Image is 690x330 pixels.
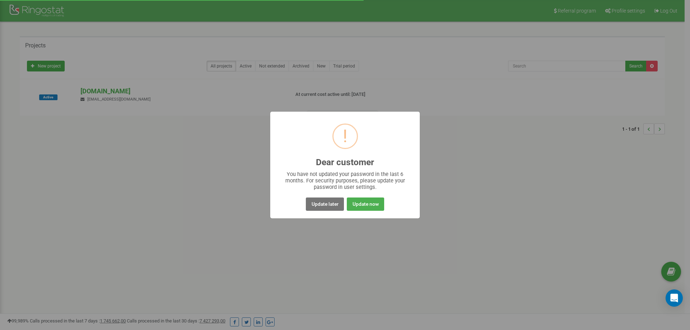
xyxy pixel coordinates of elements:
[343,125,348,148] div: !
[285,171,406,190] div: You have not updated your password in the last 6 months. For security purposes, please update you...
[306,197,344,211] button: Update later
[347,197,384,211] button: Update now
[316,158,374,167] h2: Dear customer
[666,289,683,307] div: Open Intercom Messenger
